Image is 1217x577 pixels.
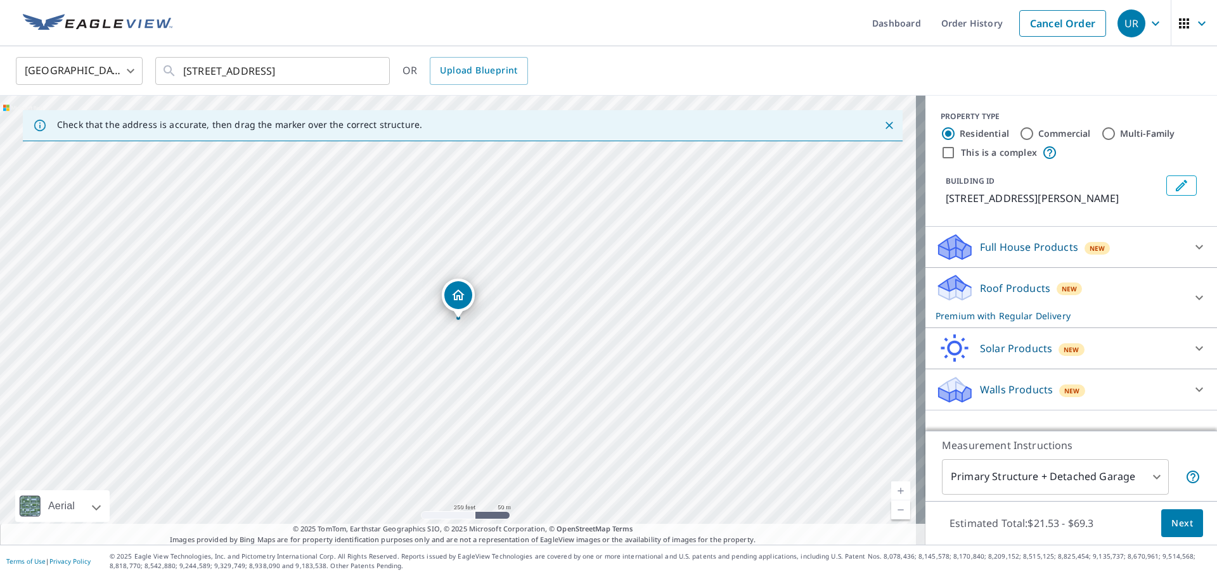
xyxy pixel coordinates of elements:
[980,382,1053,397] p: Walls Products
[1161,509,1203,538] button: Next
[1117,10,1145,37] div: UR
[44,490,79,522] div: Aerial
[15,490,110,522] div: Aerial
[1185,469,1201,485] span: Your report will include the primary structure and a detached garage if one exists.
[6,557,91,565] p: |
[939,509,1104,537] p: Estimated Total: $21.53 - $69.3
[936,309,1184,322] p: Premium with Regular Delivery
[961,146,1037,159] label: This is a complex
[936,273,1207,322] div: Roof ProductsNewPremium with Regular Delivery
[960,127,1009,140] label: Residential
[23,14,172,33] img: EV Logo
[1166,175,1197,196] button: Edit building 1
[612,524,633,533] a: Terms
[942,438,1201,453] p: Measurement Instructions
[891,481,910,500] a: Current Level 17, Zoom In
[1090,243,1105,253] span: New
[942,459,1169,495] div: Primary Structure + Detached Garage
[557,524,610,533] a: OpenStreetMap
[183,53,364,89] input: Search by address or latitude-longitude
[980,281,1050,296] p: Roof Products
[6,557,46,566] a: Terms of Use
[293,524,633,535] span: © 2025 TomTom, Earthstar Geographics SIO, © 2025 Microsoft Corporation, ©
[936,232,1207,262] div: Full House ProductsNew
[980,341,1052,356] p: Solar Products
[1064,345,1079,355] span: New
[1038,127,1091,140] label: Commercial
[941,111,1202,122] div: PROPERTY TYPE
[402,57,528,85] div: OR
[442,279,475,318] div: Dropped pin, building 1, Residential property, 4563 W 200 N Anderson, IN 46011
[1120,127,1175,140] label: Multi-Family
[1062,284,1078,294] span: New
[936,333,1207,364] div: Solar ProductsNew
[1171,516,1193,531] span: Next
[110,552,1211,571] p: © 2025 Eagle View Technologies, Inc. and Pictometry International Corp. All Rights Reserved. Repo...
[57,119,422,130] p: Check that the address is accurate, then drag the marker over the correct structure.
[49,557,91,566] a: Privacy Policy
[891,500,910,519] a: Current Level 17, Zoom Out
[980,239,1078,255] p: Full House Products
[1019,10,1106,37] a: Cancel Order
[881,117,898,134] button: Close
[936,374,1207,405] div: Walls ProductsNew
[430,57,527,85] a: Upload Blueprint
[946,175,995,186] p: BUILDING ID
[946,191,1161,206] p: [STREET_ADDRESS][PERSON_NAME]
[16,53,143,89] div: [GEOGRAPHIC_DATA]
[440,63,517,79] span: Upload Blueprint
[1064,386,1080,396] span: New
